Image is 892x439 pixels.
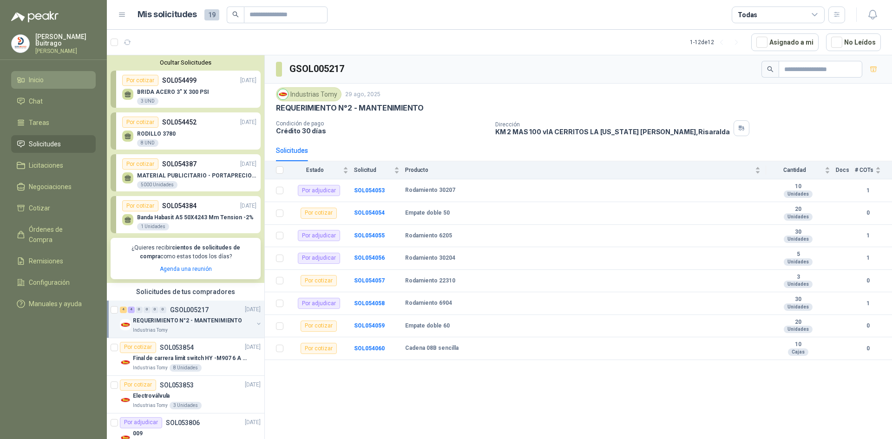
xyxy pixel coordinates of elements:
[111,154,261,191] a: Por cotizarSOL054387[DATE] MATERIAL PUBLICITARIO - PORTAPRECIOS VER ADJUNTO5000 Unidades
[11,295,96,313] a: Manuales y ayuda
[137,223,169,230] div: 1 Unidades
[354,322,385,329] a: SOL054059
[784,281,813,288] div: Unidades
[120,417,162,428] div: Por adjudicar
[767,66,774,72] span: search
[159,307,166,313] div: 0
[137,131,176,137] p: RODILLO 3780
[120,342,156,353] div: Por cotizar
[405,161,766,179] th: Producto
[354,300,385,307] b: SOL054058
[766,167,823,173] span: Cantidad
[855,161,892,179] th: # COTs
[11,157,96,174] a: Licitaciones
[738,10,757,20] div: Todas
[788,348,808,356] div: Cajas
[855,344,881,353] b: 0
[170,402,202,409] div: 3 Unidades
[29,118,49,128] span: Tareas
[276,145,308,156] div: Solicitudes
[122,158,158,170] div: Por cotizar
[120,380,156,391] div: Por cotizar
[245,418,261,427] p: [DATE]
[160,266,212,272] a: Agenda una reunión
[240,160,256,169] p: [DATE]
[29,224,87,245] span: Órdenes de Compra
[120,357,131,368] img: Company Logo
[245,305,261,314] p: [DATE]
[137,89,209,95] p: BRIDA ACERO 3" X 300 PSI
[784,236,813,243] div: Unidades
[405,345,459,352] b: Cadena 08B sencilla
[140,244,240,260] b: cientos de solicitudes de compra
[405,277,455,285] b: Rodamiento 22310
[405,187,455,194] b: Rodamiento 30207
[11,199,96,217] a: Cotizar
[405,300,452,307] b: Rodamiento 6904
[137,172,256,179] p: MATERIAL PUBLICITARIO - PORTAPRECIOS VER ADJUNTO
[11,114,96,131] a: Tareas
[29,160,63,170] span: Licitaciones
[136,307,143,313] div: 0
[690,35,744,50] div: 1 - 12 de 12
[276,103,424,113] p: REQUERIMIENTO N°2 - MANTENIMIENTO
[240,118,256,127] p: [DATE]
[137,98,158,105] div: 3 UND
[855,276,881,285] b: 0
[354,345,385,352] a: SOL054060
[170,307,209,313] p: GSOL005217
[133,402,168,409] p: Industrias Tomy
[855,321,881,330] b: 0
[354,277,385,284] b: SOL054057
[240,202,256,210] p: [DATE]
[301,343,337,354] div: Por cotizar
[133,316,242,325] p: REQUERIMIENTO N°2 - MANTENIMIENTO
[122,200,158,211] div: Por cotizar
[29,203,50,213] span: Cotizar
[29,139,61,149] span: Solicitudes
[855,186,881,195] b: 1
[766,161,836,179] th: Cantidad
[232,11,239,18] span: search
[162,75,197,85] p: SOL054499
[289,62,346,76] h3: GSOL005217
[137,181,177,189] div: 5000 Unidades
[29,299,82,309] span: Manuales y ayuda
[144,307,151,313] div: 0
[29,182,72,192] span: Negociaciones
[766,274,830,281] b: 3
[784,303,813,311] div: Unidades
[111,71,261,108] a: Por cotizarSOL054499[DATE] BRIDA ACERO 3" X 300 PSI3 UND
[133,392,170,400] p: Electroválvula
[298,298,340,309] div: Por adjudicar
[301,321,337,332] div: Por cotizar
[111,59,261,66] button: Ocultar Solicitudes
[495,128,730,136] p: KM 2 MAS 100 vIA CERRITOS LA [US_STATE] [PERSON_NAME] , Risaralda
[35,33,96,46] p: [PERSON_NAME] Buitrago
[29,75,44,85] span: Inicio
[137,214,254,221] p: Banda Habasit A5 50X4243 Mm Tension -2%
[345,90,380,99] p: 29 ago, 2025
[855,209,881,217] b: 0
[122,117,158,128] div: Por cotizar
[855,254,881,262] b: 1
[107,338,264,376] a: Por cotizarSOL053854[DATE] Company LogoFinal de carrera limit switch HY -M907 6 A - 250 V a.cIndu...
[354,167,392,173] span: Solicitud
[133,354,249,363] p: Final de carrera limit switch HY -M907 6 A - 250 V a.c
[245,380,261,389] p: [DATE]
[784,326,813,333] div: Unidades
[162,201,197,211] p: SOL054384
[495,121,730,128] p: Dirección
[111,112,261,150] a: Por cotizarSOL054452[DATE] RODILLO 37808 UND
[138,8,197,21] h1: Mis solicitudes
[122,75,158,86] div: Por cotizar
[301,208,337,219] div: Por cotizar
[116,243,255,261] p: ¿Quieres recibir como estas todos los días?
[784,258,813,266] div: Unidades
[405,322,450,330] b: Empate doble 60
[751,33,819,51] button: Asignado a mi
[354,187,385,194] b: SOL054053
[354,232,385,239] a: SOL054055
